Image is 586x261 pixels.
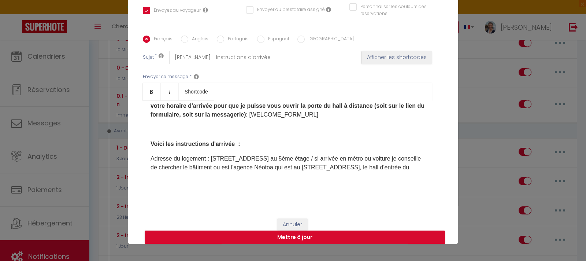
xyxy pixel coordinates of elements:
[361,51,432,64] button: Afficher les shortcodes
[326,7,331,12] i: Envoyer au prestataire si il est assigné
[151,85,424,118] b: uniquement à partir de [RENTAL:ARRIVAL_TIME] sauf si vous avez choisi une option payante. [PERSON...
[179,83,214,100] a: Shortcode
[277,218,308,231] button: Annuler
[161,83,179,100] a: Italic
[264,36,289,44] label: Espagnol
[145,231,445,245] button: Mettre à jour
[143,73,188,80] label: Envoyer ce message
[150,36,173,44] label: Français
[305,36,354,44] label: [GEOGRAPHIC_DATA]
[6,3,28,25] button: Ouvrir le widget de chat LiveChat
[159,53,164,59] i: Subject
[151,141,240,147] span: ​Voici les instructions d'arrivée :
[203,7,208,13] i: Envoyer au voyageur
[151,84,424,119] p: Pour rappel, votre arrivée est possible : [WELCOME_FORM_URL]​​
[143,54,154,62] label: Sujet
[194,74,199,80] i: Message
[224,36,249,44] label: Portugais
[151,154,424,190] p: Adresse du logement : [STREET_ADDRESS] au 5ème étage / si arrivée en métro ou voiture je conseill...
[188,36,208,44] label: Anglais
[143,83,161,100] a: Bold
